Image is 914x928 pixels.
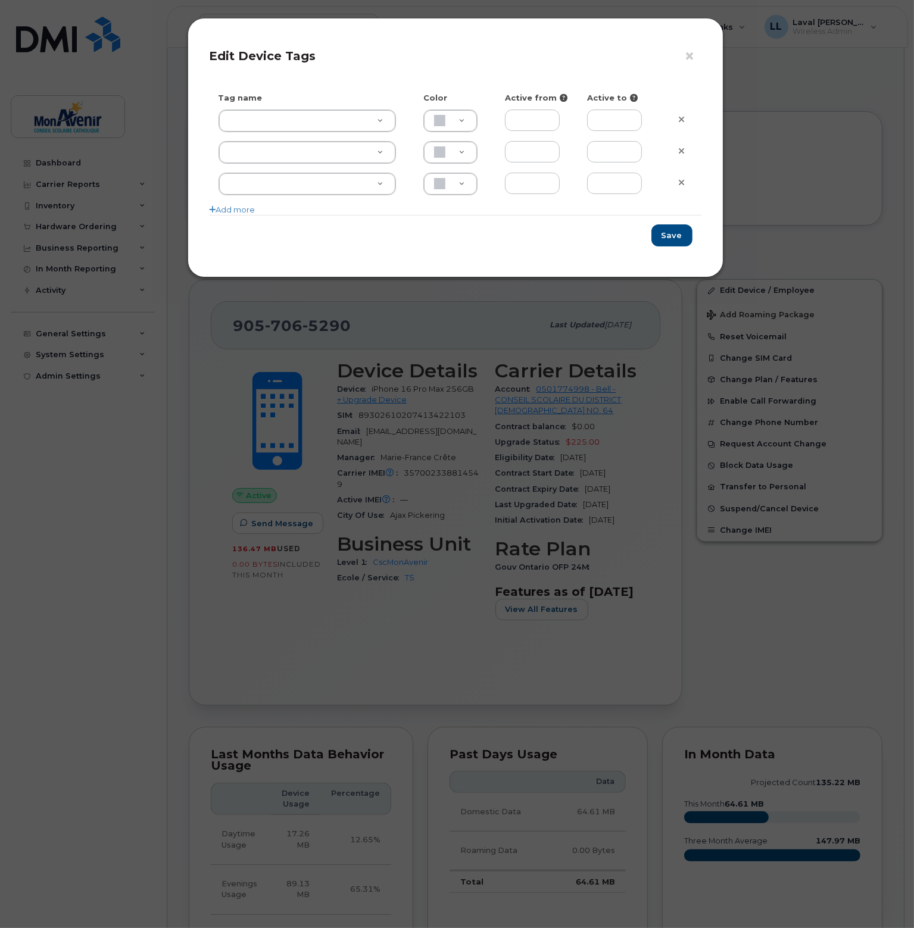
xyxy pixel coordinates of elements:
div: Color [414,92,497,104]
i: Fill in to restrict tag activity to this date [560,94,567,102]
div: Tag name [210,92,414,104]
a: Add more [210,205,255,214]
i: Fill in to restrict tag activity to this date [630,94,638,102]
button: Save [651,224,692,246]
button: × [685,48,701,65]
div: Active from [496,92,578,104]
h4: Edit Device Tags [210,49,701,63]
div: Active to [578,92,660,104]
